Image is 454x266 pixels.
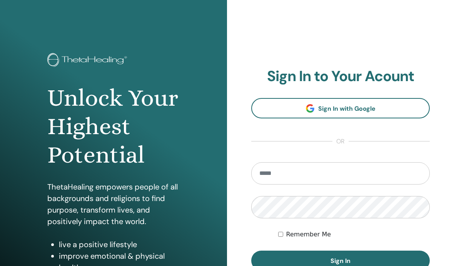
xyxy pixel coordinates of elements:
[278,230,430,239] div: Keep me authenticated indefinitely or until I manually logout
[47,84,179,170] h1: Unlock Your Highest Potential
[59,239,179,250] li: live a positive lifestyle
[251,98,430,118] a: Sign In with Google
[318,105,376,113] span: Sign In with Google
[251,68,430,85] h2: Sign In to Your Acount
[286,230,331,239] label: Remember Me
[332,137,349,146] span: or
[330,257,351,265] span: Sign In
[47,181,179,227] p: ThetaHealing empowers people of all backgrounds and religions to find purpose, transform lives, a...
